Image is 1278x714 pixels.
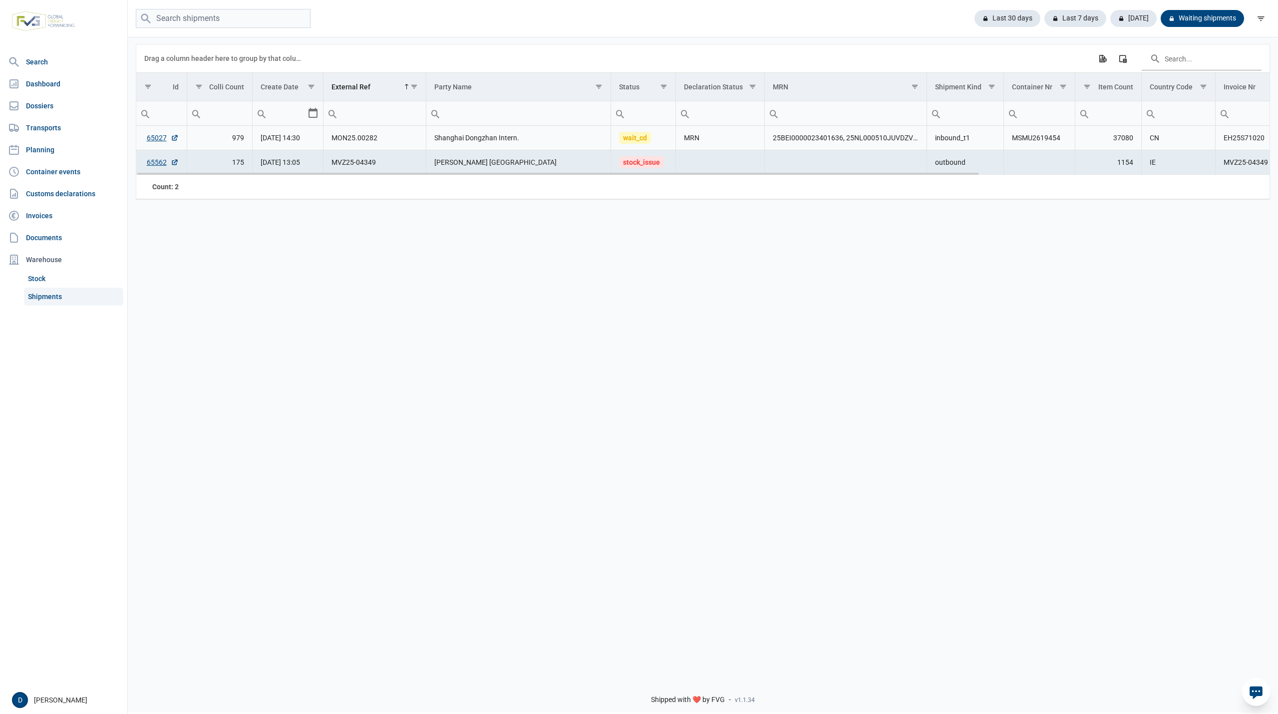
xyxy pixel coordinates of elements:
[1075,73,1141,101] td: Column Item Count
[426,126,611,150] td: Shanghai Dongzhan Intern.
[927,101,1004,125] input: Filter cell
[1012,83,1052,91] div: Container Nr
[927,101,1004,126] td: Filter cell
[195,83,203,90] span: Show filter options for column 'Colli Count'
[1141,73,1216,101] td: Column Country Code
[927,126,1004,150] td: inbound_t1
[187,150,253,175] td: 175
[765,126,927,150] td: 25BEI0000023401636, 25NL000510JUVDZVJ1
[765,101,783,125] div: Search box
[136,73,187,101] td: Column Id
[729,696,731,705] span: -
[426,101,611,126] td: Filter cell
[676,73,765,101] td: Column Declaration Status
[426,101,611,125] input: Filter cell
[676,126,765,150] td: MRN
[1059,83,1067,90] span: Show filter options for column 'Container Nr'
[323,73,426,101] td: Column External Ref
[261,83,299,91] div: Create Date
[12,692,28,708] button: D
[434,83,472,91] div: Party Name
[12,692,121,708] div: [PERSON_NAME]
[307,101,319,125] div: Select
[323,126,426,150] td: MON25.00282
[1004,126,1075,150] td: MSMU2619454
[595,83,603,90] span: Show filter options for column 'Party Name'
[209,83,244,91] div: Colli Count
[1093,49,1111,67] div: Export all data to Excel
[187,73,253,101] td: Column Colli Count
[1110,10,1157,27] div: [DATE]
[1142,101,1216,125] input: Filter cell
[611,73,676,101] td: Column Status
[136,44,1270,199] div: Data grid with 2 rows and 18 columns
[1252,9,1270,27] div: filter
[187,126,253,150] td: 979
[1004,101,1022,125] div: Search box
[676,101,764,125] input: Filter cell
[1114,49,1132,67] div: Column Chooser
[147,133,179,143] a: 65027
[927,101,945,125] div: Search box
[765,101,927,125] input: Filter cell
[1216,101,1234,125] div: Search box
[1142,46,1262,70] input: Search in the data grid
[136,101,187,125] input: Filter cell
[136,9,311,28] input: Search shipments
[1075,101,1093,125] div: Search box
[660,83,667,90] span: Show filter options for column 'Status'
[1044,10,1106,27] div: Last 7 days
[935,83,981,91] div: Shipment Kind
[308,83,315,90] span: Show filter options for column 'Create Date'
[4,228,123,248] a: Documents
[136,101,187,126] td: Filter cell
[24,288,123,306] a: Shipments
[749,83,756,90] span: Show filter options for column 'Declaration Status'
[173,83,179,91] div: Id
[765,101,927,126] td: Filter cell
[611,101,676,126] td: Filter cell
[323,101,425,125] input: Filter cell
[765,73,927,101] td: Column MRN
[144,44,1262,72] div: Data grid toolbar
[611,101,675,125] input: Filter cell
[4,96,123,116] a: Dossiers
[8,7,79,35] img: FVG - Global freight forwarding
[684,83,743,91] div: Declaration Status
[144,50,305,66] div: Drag a column header here to group by that column
[4,184,123,204] a: Customs declarations
[1150,83,1193,91] div: Country Code
[1200,83,1207,90] span: Show filter options for column 'Country Code'
[1141,101,1216,126] td: Filter cell
[410,83,418,90] span: Show filter options for column 'External Ref'
[4,206,123,226] a: Invoices
[253,101,323,126] td: Filter cell
[735,696,755,704] span: v1.1.34
[1004,101,1075,125] input: Filter cell
[619,156,664,168] span: stock_issue
[911,83,919,90] span: Show filter options for column 'MRN'
[187,101,253,126] td: Filter cell
[426,73,611,101] td: Column Party Name
[323,101,426,126] td: Filter cell
[773,83,788,91] div: MRN
[4,250,123,270] div: Warehouse
[261,134,300,142] span: [DATE] 14:30
[1075,150,1141,175] td: 1154
[136,101,154,125] div: Search box
[261,158,300,166] span: [DATE] 13:05
[253,101,307,125] input: Filter cell
[676,101,694,125] div: Search box
[974,10,1040,27] div: Last 30 days
[187,101,205,125] div: Search box
[1141,126,1216,150] td: CN
[187,101,253,125] input: Filter cell
[651,696,725,705] span: Shipped with ❤️ by FVG
[1075,126,1141,150] td: 37080
[4,140,123,160] a: Planning
[927,150,1004,175] td: outbound
[619,83,639,91] div: Status
[144,83,152,90] span: Show filter options for column 'Id'
[426,101,444,125] div: Search box
[619,132,651,144] span: wait_cd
